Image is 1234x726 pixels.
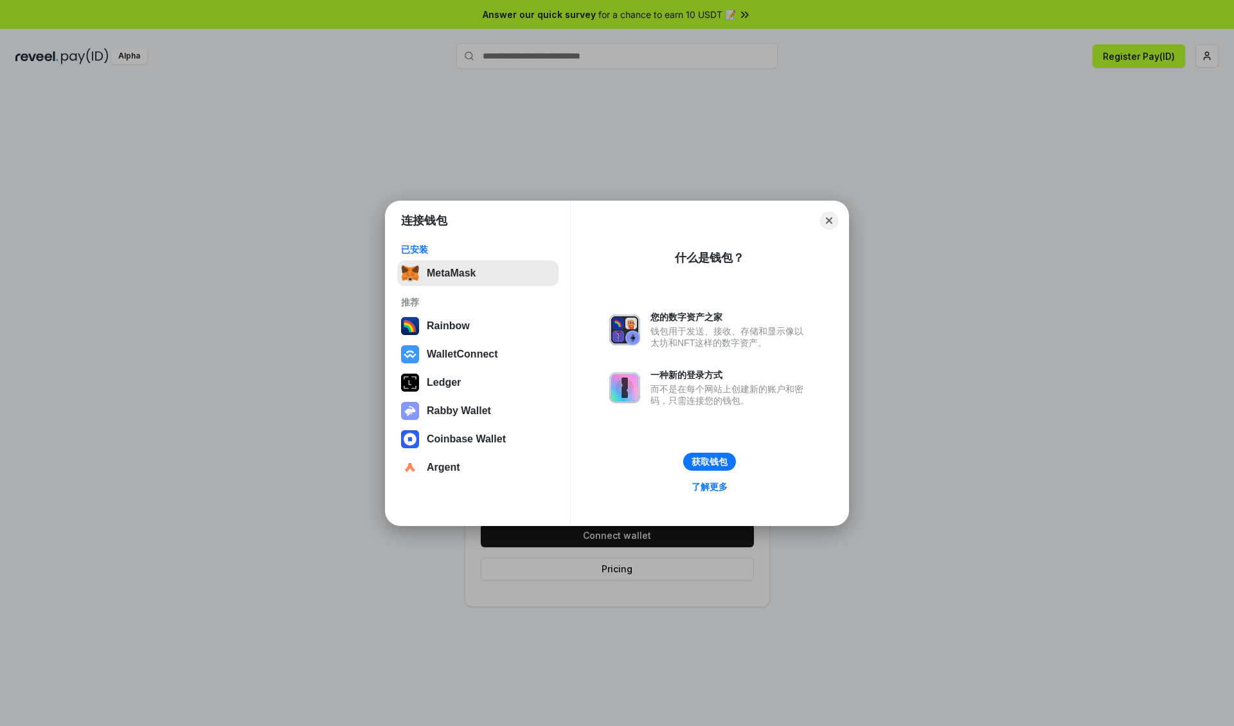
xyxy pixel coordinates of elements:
[401,345,419,363] img: svg+xml,%3Csvg%20width%3D%2228%22%20height%3D%2228%22%20viewBox%3D%220%200%2028%2028%22%20fill%3D...
[683,453,736,471] button: 获取钱包
[401,264,419,282] img: svg+xml,%3Csvg%20fill%3D%22none%22%20height%3D%2233%22%20viewBox%3D%220%200%2035%2033%22%20width%...
[427,268,476,279] div: MetaMask
[401,458,419,476] img: svg+xml,%3Csvg%20width%3D%2228%22%20height%3D%2228%22%20viewBox%3D%220%200%2028%2028%22%20fill%3D...
[397,341,559,367] button: WalletConnect
[609,372,640,403] img: svg+xml,%3Csvg%20xmlns%3D%22http%3A%2F%2Fwww.w3.org%2F2000%2Fsvg%22%20fill%3D%22none%22%20viewBox...
[401,317,419,335] img: svg+xml,%3Csvg%20width%3D%22120%22%20height%3D%22120%22%20viewBox%3D%220%200%20120%20120%22%20fil...
[401,402,419,420] img: svg+xml,%3Csvg%20xmlns%3D%22http%3A%2F%2Fwww.w3.org%2F2000%2Fsvg%22%20fill%3D%22none%22%20viewBox...
[397,313,559,339] button: Rainbow
[675,250,744,266] div: 什么是钱包？
[427,462,460,473] div: Argent
[650,325,810,349] div: 钱包用于发送、接收、存储和显示像以太坊和NFT这样的数字资产。
[401,430,419,448] img: svg+xml,%3Csvg%20width%3D%2228%22%20height%3D%2228%22%20viewBox%3D%220%200%2028%2028%22%20fill%3D...
[397,398,559,424] button: Rabby Wallet
[650,383,810,406] div: 而不是在每个网站上创建新的账户和密码，只需连接您的钱包。
[427,405,491,417] div: Rabby Wallet
[692,456,728,467] div: 获取钱包
[397,370,559,395] button: Ledger
[427,377,461,388] div: Ledger
[397,260,559,286] button: MetaMask
[609,314,640,345] img: svg+xml,%3Csvg%20xmlns%3D%22http%3A%2F%2Fwww.w3.org%2F2000%2Fsvg%22%20fill%3D%22none%22%20viewBox...
[650,369,810,381] div: 一种新的登录方式
[820,212,838,230] button: Close
[397,455,559,480] button: Argent
[684,478,735,495] a: 了解更多
[692,481,728,493] div: 了解更多
[427,433,506,445] div: Coinbase Wallet
[401,374,419,392] img: svg+xml,%3Csvg%20xmlns%3D%22http%3A%2F%2Fwww.w3.org%2F2000%2Fsvg%22%20width%3D%2228%22%20height%3...
[401,213,447,228] h1: 连接钱包
[401,244,555,255] div: 已安装
[650,311,810,323] div: 您的数字资产之家
[397,426,559,452] button: Coinbase Wallet
[427,320,470,332] div: Rainbow
[427,349,498,360] div: WalletConnect
[401,296,555,308] div: 推荐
